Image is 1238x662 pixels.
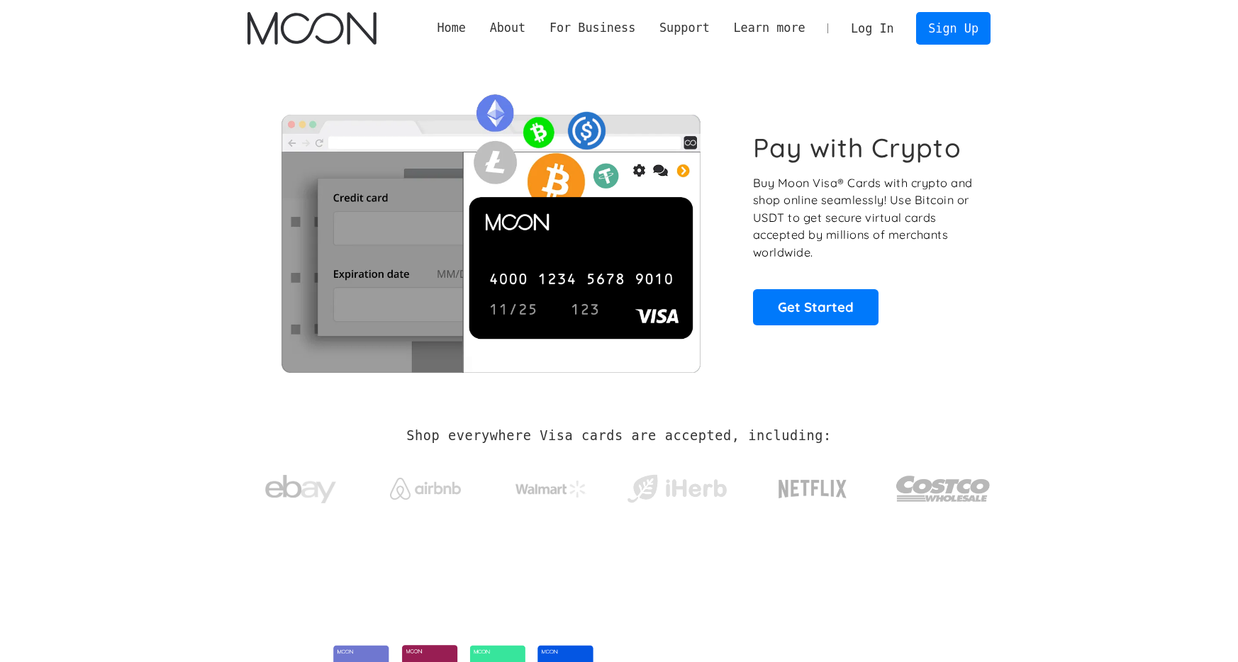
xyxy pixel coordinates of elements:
[425,19,478,37] a: Home
[659,19,710,37] div: Support
[550,19,635,37] div: For Business
[247,12,376,45] a: home
[722,19,818,37] div: Learn more
[647,19,721,37] div: Support
[247,84,733,372] img: Moon Cards let you spend your crypto anywhere Visa is accepted.
[753,132,961,164] h1: Pay with Crypto
[896,462,991,515] img: Costco
[749,457,876,514] a: Netflix
[478,19,537,37] div: About
[490,19,526,37] div: About
[265,467,336,512] img: ebay
[916,12,990,44] a: Sign Up
[247,12,376,45] img: Moon Logo
[839,13,905,44] a: Log In
[373,464,479,507] a: Airbnb
[624,456,730,515] a: iHerb
[777,471,848,507] img: Netflix
[753,174,975,262] p: Buy Moon Visa® Cards with crypto and shop online seamlessly! Use Bitcoin or USDT to get secure vi...
[247,453,353,519] a: ebay
[753,289,879,325] a: Get Started
[406,428,831,444] h2: Shop everywhere Visa cards are accepted, including:
[537,19,647,37] div: For Business
[624,471,730,507] img: iHerb
[390,478,461,500] img: Airbnb
[896,448,991,522] a: Costco
[515,481,586,498] img: Walmart
[498,466,604,505] a: Walmart
[733,19,805,37] div: Learn more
